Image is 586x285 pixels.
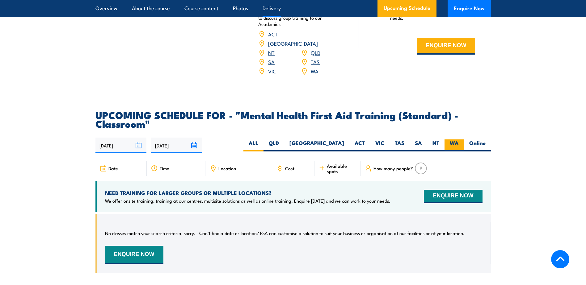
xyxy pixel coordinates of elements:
p: We offer onsite training, training at our centres, multisite solutions as well as online training... [105,198,390,204]
p: Book your training now or enquire [DATE] to discuss group training to our Academies [258,9,344,27]
p: No classes match your search criteria, sorry. [105,230,196,236]
label: ACT [349,139,370,151]
label: ALL [243,139,263,151]
a: QLD [311,49,320,56]
a: SA [268,58,275,65]
a: [GEOGRAPHIC_DATA] [268,39,318,47]
a: TAS [311,58,320,65]
button: ENQUIRE NOW [417,38,475,55]
span: Available spots [327,163,356,174]
span: Time [160,166,169,171]
label: TAS [390,139,410,151]
a: WA [311,67,318,75]
a: VIC [268,67,276,75]
label: VIC [370,139,390,151]
label: [GEOGRAPHIC_DATA] [284,139,349,151]
span: How many people? [373,166,413,171]
label: NT [427,139,445,151]
label: QLD [263,139,284,151]
label: Online [464,139,491,151]
button: ENQUIRE NOW [105,246,163,264]
button: ENQUIRE NOW [424,190,482,203]
span: Location [218,166,236,171]
span: Date [108,166,118,171]
p: Can’t find a date or location? FSA can customise a solution to suit your business or organisation... [199,230,465,236]
a: ACT [268,30,278,38]
a: NT [268,49,275,56]
input: From date [95,138,146,153]
label: WA [445,139,464,151]
label: SA [410,139,427,151]
input: To date [151,138,202,153]
span: Cost [285,166,294,171]
h4: NEED TRAINING FOR LARGER GROUPS OR MULTIPLE LOCATIONS? [105,189,390,196]
h2: UPCOMING SCHEDULE FOR - "Mental Health First Aid Training (Standard) - Classroom" [95,110,491,128]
